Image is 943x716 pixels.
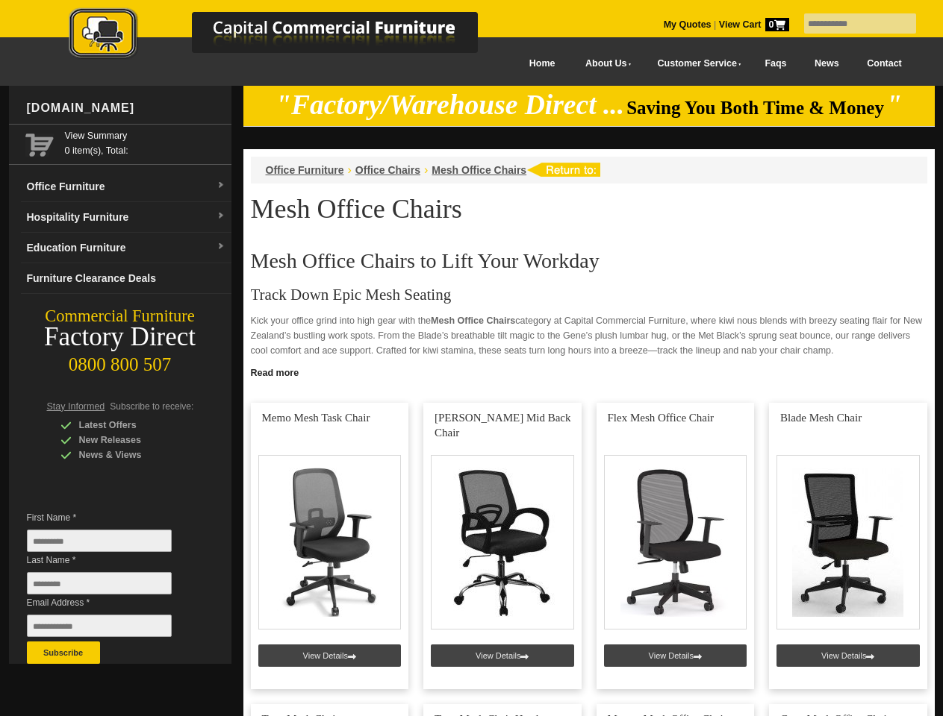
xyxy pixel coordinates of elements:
h1: Mesh Office Chairs [251,195,927,223]
a: Faqs [751,47,801,81]
a: View Summary [65,128,225,143]
div: [DOMAIN_NAME] [21,86,231,131]
a: Mesh Office Chairs [432,164,526,176]
img: Capital Commercial Furniture Logo [28,7,550,62]
a: News [800,47,853,81]
h3: Track Down Epic Mesh Seating [251,287,927,302]
a: Furniture Clearance Deals [21,263,231,294]
input: First Name * [27,530,172,552]
span: Email Address * [27,595,194,610]
div: Latest Offers [60,418,202,433]
a: Office Furnituredropdown [21,172,231,202]
div: 0800 800 507 [9,347,231,375]
div: News & Views [60,447,202,462]
input: Email Address * [27,615,172,637]
a: Education Furnituredropdown [21,233,231,263]
strong: Mesh Office Chairs [431,315,515,326]
a: Click to read more [243,362,935,380]
div: Factory Direct [9,327,231,348]
h2: Mesh Office Chairs to Lift Your Workday [251,250,927,272]
button: Subscribe [27,641,100,664]
strong: View Cart [719,19,789,30]
img: return to [526,163,600,177]
em: " [886,89,902,120]
li: › [424,163,428,178]
a: Hospitality Furnituredropdown [21,202,231,233]
p: Kick your office grind into high gear with the category at Capital Commercial Furniture, where ki... [251,313,927,358]
div: Commercial Furniture [9,306,231,327]
a: Customer Service [641,47,750,81]
a: About Us [569,47,641,81]
a: Capital Commercial Furniture Logo [28,7,550,66]
a: Office Furniture [266,164,344,176]
a: Office Chairs [355,164,420,176]
a: View Cart0 [716,19,788,30]
span: First Name * [27,510,194,525]
li: › [348,163,352,178]
span: Saving You Both Time & Money [626,98,884,118]
span: Stay Informed [47,401,105,412]
input: Last Name * [27,572,172,594]
a: My Quotes [664,19,712,30]
em: "Factory/Warehouse Direct ... [276,89,624,120]
img: dropdown [217,212,225,221]
img: dropdown [217,242,225,251]
span: 0 item(s), Total: [65,128,225,156]
a: Contact [853,47,915,81]
span: 0 [765,18,789,31]
span: Subscribe to receive: [110,401,193,412]
div: New Releases [60,433,202,447]
span: Last Name * [27,553,194,568]
img: dropdown [217,181,225,190]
